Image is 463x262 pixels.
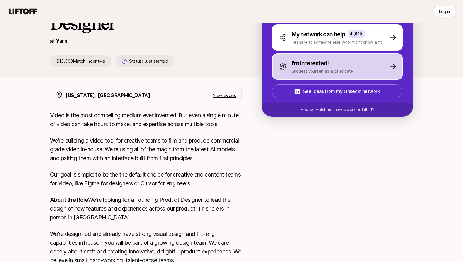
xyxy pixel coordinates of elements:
p: I'm interested! [292,59,329,68]
button: Log in [434,6,455,17]
p: My network can help [292,30,345,39]
p: Suggest yourself as a candidate [292,68,353,74]
strong: About the Role [50,196,88,203]
p: Video is the most compelling medium ever invented. But even a single minute of video can take hou... [50,111,242,129]
p: Reshare to someone else who might know a fit [292,39,382,45]
p: Our goal is simple: to be the the default choice for creative and content teams for video, like F... [50,170,242,188]
p: We're looking for a Founding Product Designer to lead the design of new features and experiences ... [50,195,242,222]
p: $1,500 [350,31,362,36]
p: How do Match Incentives work on Liftoff? [300,107,374,113]
p: [US_STATE], [GEOGRAPHIC_DATA] [66,91,150,99]
p: We’re building a video tool for creative teams to film and produce commercial-grade video in-hous... [50,136,242,163]
p: at [50,37,54,45]
p: See ideas from my LinkedIn network [303,88,380,95]
span: Just started [144,58,168,64]
p: View details [213,92,236,98]
p: $13,500 Match Incentive [50,55,111,67]
p: Status: [129,57,168,65]
a: Yarn [56,38,67,44]
button: See ideas from my LinkedIn network [272,84,402,98]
